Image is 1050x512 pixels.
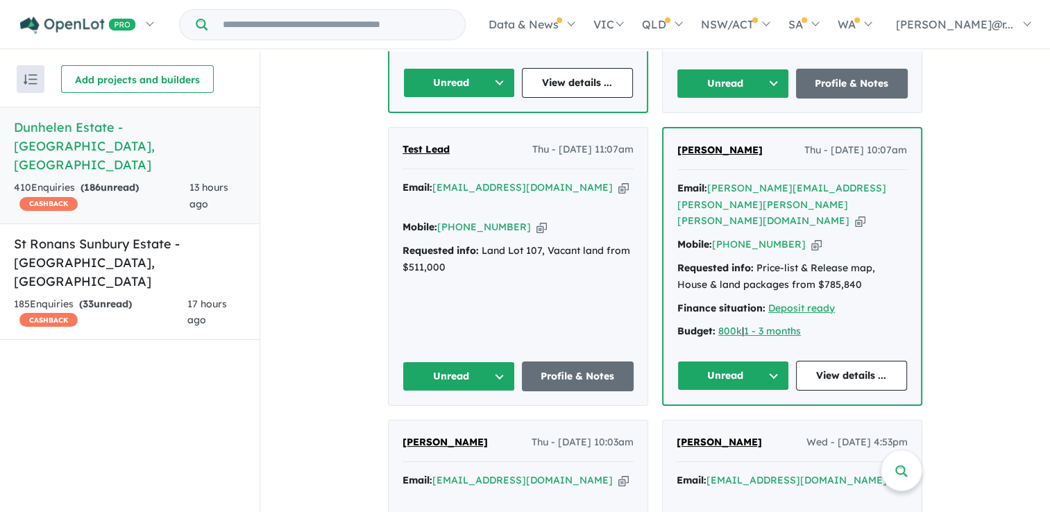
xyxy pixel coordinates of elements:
[855,214,865,228] button: Copy
[403,142,450,158] a: Test Lead
[403,143,450,155] span: Test Lead
[744,325,801,337] a: 1 - 3 months
[618,473,629,488] button: Copy
[14,296,187,330] div: 185 Enquir ies
[796,69,908,99] a: Profile & Notes
[677,238,712,250] strong: Mobile:
[677,436,762,448] span: [PERSON_NAME]
[522,361,634,391] a: Profile & Notes
[718,325,742,337] a: 800k
[532,434,634,451] span: Thu - [DATE] 10:03am
[706,474,887,486] a: [EMAIL_ADDRESS][DOMAIN_NAME]
[14,234,246,291] h5: St Ronans Sunbury Estate - [GEOGRAPHIC_DATA] , [GEOGRAPHIC_DATA]
[677,142,763,159] a: [PERSON_NAME]
[522,68,634,98] a: View details ...
[14,180,189,213] div: 410 Enquir ies
[677,361,789,391] button: Unread
[403,243,634,276] div: Land Lot 107, Vacant land from $511,000
[677,144,763,156] span: [PERSON_NAME]
[677,260,907,293] div: Price-list & Release map, House & land packages from $785,840
[532,142,634,158] span: Thu - [DATE] 11:07am
[61,65,214,93] button: Add projects and builders
[19,313,78,327] span: CASHBACK
[437,221,531,233] a: [PHONE_NUMBER]
[432,474,613,486] a: [EMAIL_ADDRESS][DOMAIN_NAME]
[677,302,765,314] strong: Finance situation:
[677,323,907,340] div: |
[432,181,613,194] a: [EMAIL_ADDRESS][DOMAIN_NAME]
[618,180,629,195] button: Copy
[403,361,515,391] button: Unread
[677,434,762,451] a: [PERSON_NAME]
[187,298,227,327] span: 17 hours ago
[81,181,139,194] strong: ( unread)
[403,221,437,233] strong: Mobile:
[189,181,228,210] span: 13 hours ago
[403,244,479,257] strong: Requested info:
[677,474,706,486] strong: Email:
[24,74,37,85] img: sort.svg
[677,325,715,337] strong: Budget:
[403,436,488,448] span: [PERSON_NAME]
[14,118,246,174] h5: Dunhelen Estate - [GEOGRAPHIC_DATA] , [GEOGRAPHIC_DATA]
[403,68,515,98] button: Unread
[536,220,547,234] button: Copy
[403,474,432,486] strong: Email:
[210,10,462,40] input: Try estate name, suburb, builder or developer
[83,298,94,310] span: 33
[677,182,886,228] a: [PERSON_NAME][EMAIL_ADDRESS][PERSON_NAME][PERSON_NAME][PERSON_NAME][DOMAIN_NAME]
[79,298,132,310] strong: ( unread)
[768,302,835,314] a: Deposit ready
[19,197,78,211] span: CASHBACK
[677,69,789,99] button: Unread
[84,181,101,194] span: 186
[677,262,754,274] strong: Requested info:
[796,361,908,391] a: View details ...
[403,434,488,451] a: [PERSON_NAME]
[896,17,1013,31] span: [PERSON_NAME]@r...
[712,238,806,250] a: [PHONE_NUMBER]
[811,237,822,252] button: Copy
[677,182,707,194] strong: Email:
[804,142,907,159] span: Thu - [DATE] 10:07am
[806,434,908,451] span: Wed - [DATE] 4:53pm
[20,17,136,34] img: Openlot PRO Logo White
[403,181,432,194] strong: Email:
